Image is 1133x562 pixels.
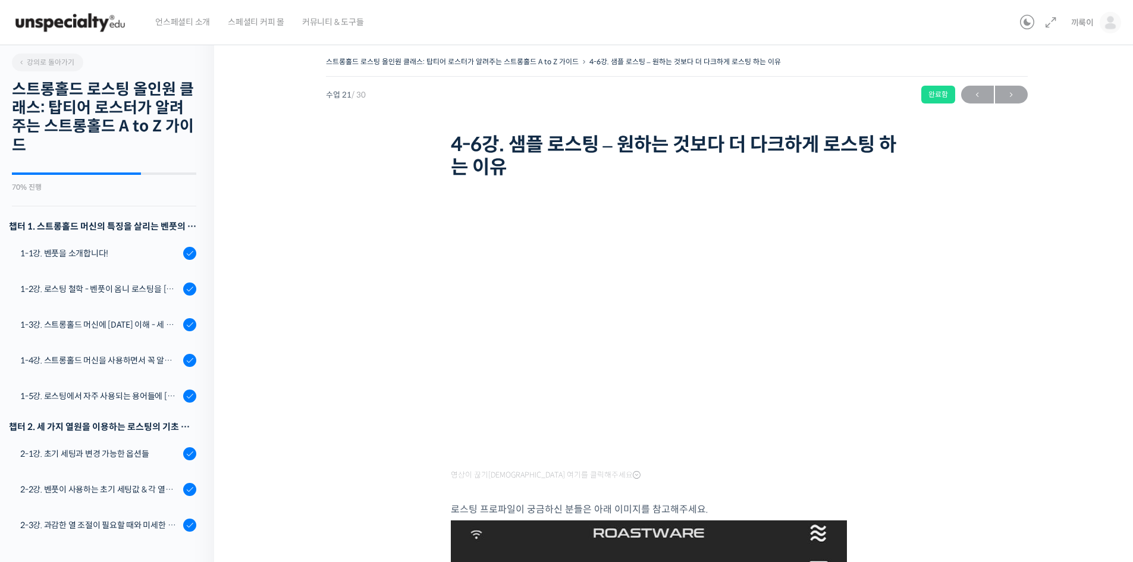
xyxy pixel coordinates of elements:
[12,184,196,191] div: 70% 진행
[12,54,83,71] a: 강의로 돌아가기
[961,87,994,103] span: ←
[451,470,641,480] span: 영상이 끊기[DEMOGRAPHIC_DATA] 여기를 클릭해주세요
[326,91,366,99] span: 수업 21
[451,133,903,179] h1: 4-6강. 샘플 로스팅 – 원하는 것보다 더 다크하게 로스팅 하는 이유
[351,90,366,100] span: / 30
[20,282,180,296] div: 1-2강. 로스팅 철학 - 벤풋이 옴니 로스팅을 [DATE] 않는 이유
[921,86,955,103] div: 완료함
[1071,17,1094,28] span: 끼룩이
[20,519,180,532] div: 2-3강. 과감한 열 조절이 필요할 때와 미세한 열 조절이 필요할 때
[9,218,196,234] h3: 챕터 1. 스트롱홀드 머신의 특징을 살리는 벤풋의 로스팅 방식
[20,247,180,260] div: 1-1강. 벤풋을 소개합니다!
[18,58,74,67] span: 강의로 돌아가기
[451,501,903,517] p: 로스팅 프로파일이 궁금하신 분들은 아래 이미지를 참고해주세요.
[20,447,180,460] div: 2-1강. 초기 세팅과 변경 가능한 옵션들
[9,419,196,435] div: 챕터 2. 세 가지 열원을 이용하는 로스팅의 기초 설계
[12,80,196,155] h2: 스트롱홀드 로스팅 올인원 클래스: 탑티어 로스터가 알려주는 스트롱홀드 A to Z 가이드
[326,57,579,66] a: 스트롱홀드 로스팅 올인원 클래스: 탑티어 로스터가 알려주는 스트롱홀드 A to Z 가이드
[20,483,180,496] div: 2-2강. 벤풋이 사용하는 초기 세팅값 & 각 열원이 하는 역할
[20,318,180,331] div: 1-3강. 스트롱홀드 머신에 [DATE] 이해 - 세 가지 열원이 만들어내는 변화
[20,354,180,367] div: 1-4강. 스트롱홀드 머신을 사용하면서 꼭 알고 있어야 할 유의사항
[589,57,781,66] a: 4-6강. 샘플 로스팅 – 원하는 것보다 더 다크하게 로스팅 하는 이유
[961,86,994,103] a: ←이전
[995,86,1028,103] a: 다음→
[20,390,180,403] div: 1-5강. 로스팅에서 자주 사용되는 용어들에 [DATE] 이해
[995,87,1028,103] span: →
